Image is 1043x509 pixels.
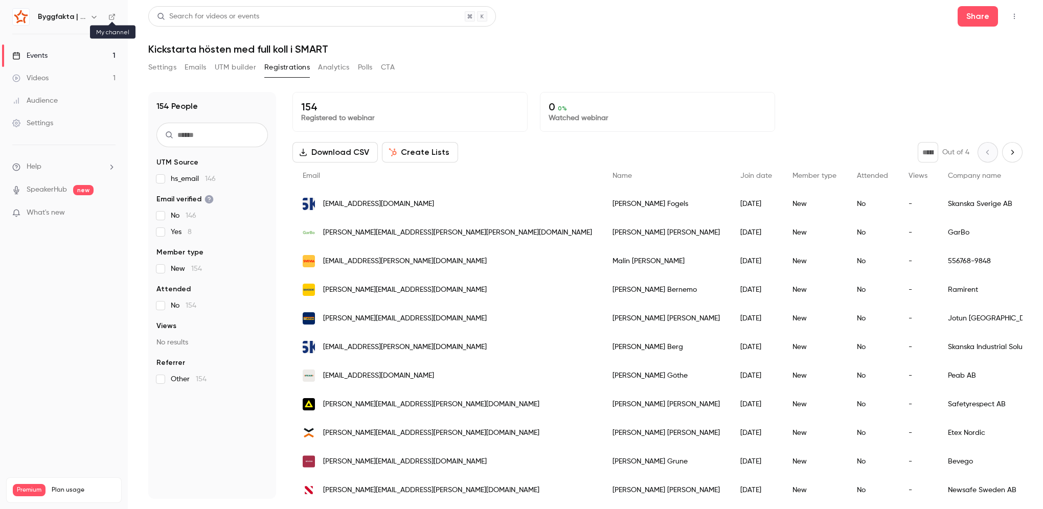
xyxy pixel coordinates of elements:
[27,207,65,218] span: What's new
[602,190,730,218] div: [PERSON_NAME] Fogels
[602,447,730,476] div: [PERSON_NAME] Grune
[730,218,782,247] div: [DATE]
[215,59,256,76] button: UTM builder
[196,376,207,383] span: 154
[264,59,310,76] button: Registrations
[303,255,315,267] img: svevia.se
[171,174,216,184] span: hs_email
[782,247,847,275] div: New
[12,96,58,106] div: Audience
[171,211,196,221] span: No
[602,304,730,333] div: [PERSON_NAME] [PERSON_NAME]
[730,304,782,333] div: [DATE]
[898,247,938,275] div: -
[323,371,434,381] span: [EMAIL_ADDRESS][DOMAIN_NAME]
[847,419,898,447] div: No
[27,161,41,172] span: Help
[898,275,938,304] div: -
[792,172,836,179] span: Member type
[27,184,67,195] a: SpeakerHub
[898,390,938,419] div: -
[318,59,350,76] button: Analytics
[156,321,176,331] span: Views
[156,284,191,294] span: Attended
[898,447,938,476] div: -
[847,247,898,275] div: No
[782,361,847,390] div: New
[730,447,782,476] div: [DATE]
[549,101,766,113] p: 0
[358,59,373,76] button: Polls
[381,59,395,76] button: CTA
[157,11,259,22] div: Search for videos or events
[38,12,86,22] h6: Byggfakta | Powered by Hubexo
[12,51,48,61] div: Events
[13,9,29,25] img: Byggfakta | Powered by Hubexo
[847,190,898,218] div: No
[12,118,53,128] div: Settings
[847,361,898,390] div: No
[948,172,1001,179] span: Company name
[602,218,730,247] div: [PERSON_NAME] [PERSON_NAME]
[898,190,938,218] div: -
[52,486,115,494] span: Plan usage
[191,265,202,272] span: 154
[730,476,782,504] div: [DATE]
[847,390,898,419] div: No
[613,172,632,179] span: Name
[1002,142,1023,163] button: Next page
[185,59,206,76] button: Emails
[156,157,198,168] span: UTM Source
[156,100,198,112] h1: 154 People
[303,398,315,410] img: safetyrespect.se
[730,275,782,304] div: [DATE]
[898,361,938,390] div: -
[847,218,898,247] div: No
[602,275,730,304] div: [PERSON_NAME] Bernemo
[382,142,458,163] button: Create Lists
[303,427,315,439] img: etexgroup.com
[323,285,487,295] span: [PERSON_NAME][EMAIL_ADDRESS][DOMAIN_NAME]
[12,73,49,83] div: Videos
[602,390,730,419] div: [PERSON_NAME] [PERSON_NAME]
[847,304,898,333] div: No
[303,484,315,496] img: newsafe.se
[898,304,938,333] div: -
[782,419,847,447] div: New
[303,312,315,325] img: jotun.se
[898,218,938,247] div: -
[323,456,487,467] span: [PERSON_NAME][EMAIL_ADDRESS][DOMAIN_NAME]
[857,172,888,179] span: Attended
[909,172,927,179] span: Views
[730,361,782,390] div: [DATE]
[156,337,268,348] p: No results
[740,172,772,179] span: Join date
[323,313,487,324] span: [PERSON_NAME][EMAIL_ADDRESS][DOMAIN_NAME]
[205,175,216,182] span: 146
[730,390,782,419] div: [DATE]
[602,333,730,361] div: [PERSON_NAME] Berg
[730,333,782,361] div: [DATE]
[303,341,315,353] img: skanska.se
[323,256,487,267] span: [EMAIL_ADDRESS][PERSON_NAME][DOMAIN_NAME]
[171,374,207,384] span: Other
[171,227,192,237] span: Yes
[602,419,730,447] div: [PERSON_NAME] [PERSON_NAME]
[188,228,192,236] span: 8
[323,199,434,210] span: [EMAIL_ADDRESS][DOMAIN_NAME]
[12,161,116,172] li: help-dropdown-opener
[730,190,782,218] div: [DATE]
[847,333,898,361] div: No
[558,105,567,112] span: 0 %
[730,419,782,447] div: [DATE]
[958,6,998,27] button: Share
[898,333,938,361] div: -
[323,399,539,410] span: [PERSON_NAME][EMAIL_ADDRESS][PERSON_NAME][DOMAIN_NAME]
[549,113,766,123] p: Watched webinar
[782,447,847,476] div: New
[301,101,519,113] p: 154
[73,185,94,195] span: new
[898,476,938,504] div: -
[156,157,268,384] section: facet-groups
[323,342,487,353] span: [EMAIL_ADDRESS][PERSON_NAME][DOMAIN_NAME]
